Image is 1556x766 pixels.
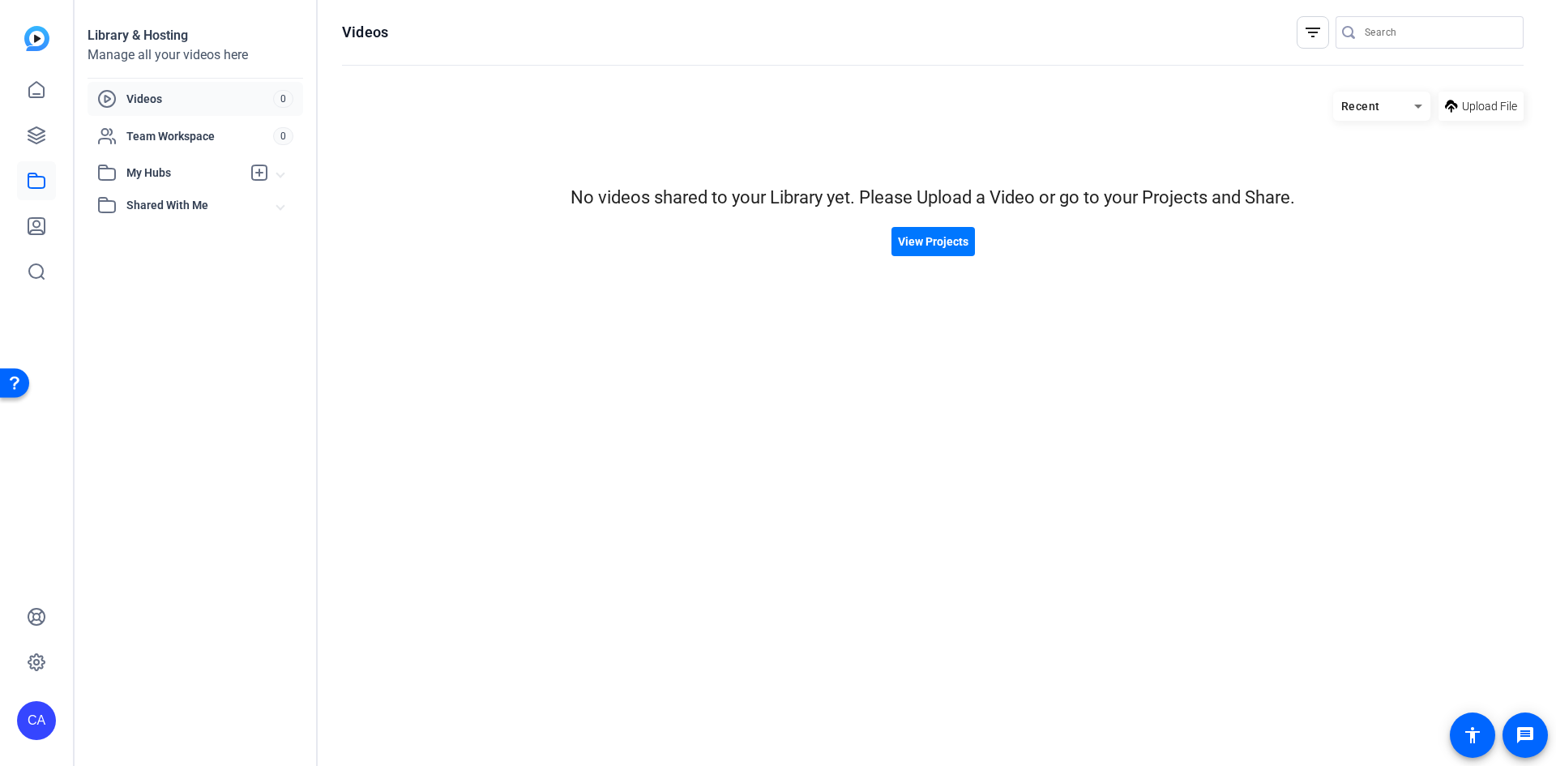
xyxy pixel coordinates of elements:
mat-icon: filter_list [1303,23,1323,42]
span: Videos [126,91,273,107]
div: Library & Hosting [88,26,303,45]
button: View Projects [891,227,975,256]
div: CA [17,701,56,740]
span: 0 [273,127,293,145]
div: Manage all your videos here [88,45,303,65]
mat-expansion-panel-header: Shared With Me [88,189,303,221]
button: Upload File [1438,92,1524,121]
mat-icon: accessibility [1463,725,1482,745]
span: My Hubs [126,165,242,182]
div: No videos shared to your Library yet. Please Upload a Video or go to your Projects and Share. [342,184,1524,211]
span: Recent [1341,100,1380,113]
span: Team Workspace [126,128,273,144]
span: View Projects [898,233,968,250]
mat-icon: message [1515,725,1535,745]
img: blue-gradient.svg [24,26,49,51]
mat-expansion-panel-header: My Hubs [88,156,303,189]
span: Shared With Me [126,197,277,214]
span: 0 [273,90,293,108]
h1: Videos [342,23,388,42]
span: Upload File [1462,98,1517,115]
input: Search [1365,23,1511,42]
